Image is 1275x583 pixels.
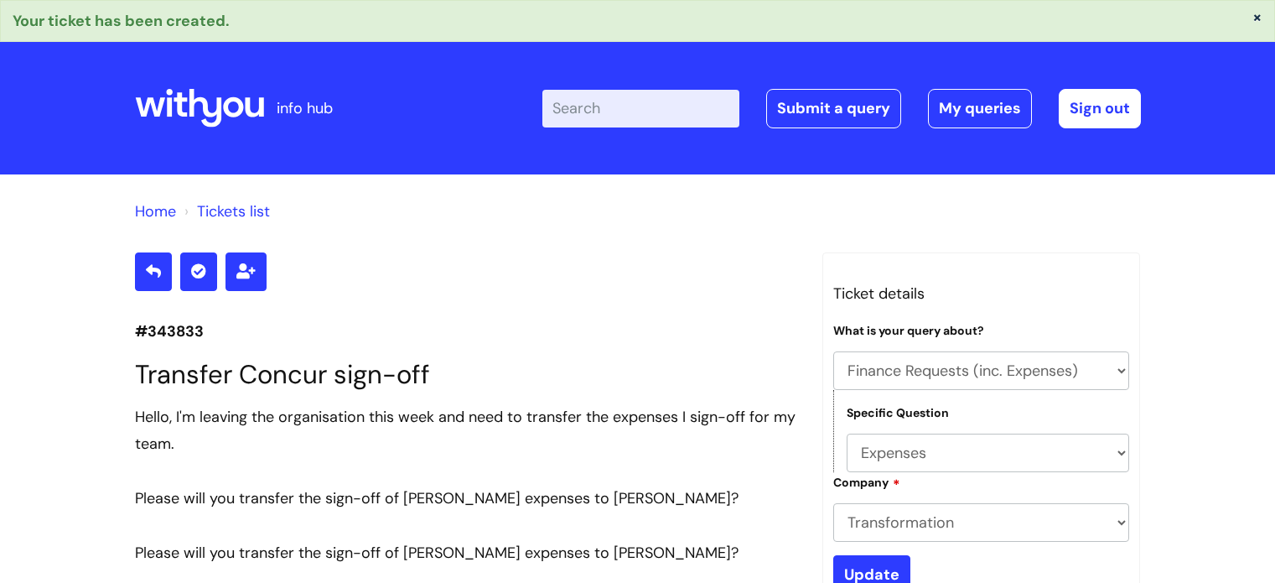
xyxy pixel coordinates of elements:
[135,543,739,563] span: Please will you transfer the sign-off of [PERSON_NAME] expenses to [PERSON_NAME]?
[1059,89,1141,128] a: Sign out
[135,403,797,458] div: Hello, I'm leaving the organisation this week and need to transfer the expenses I sign-off for my...
[135,201,176,221] a: Home
[1252,9,1262,24] button: ×
[135,198,176,225] li: Solution home
[135,485,797,512] div: Please will you transfer the sign-off of [PERSON_NAME] expenses to [PERSON_NAME]?
[197,201,270,221] a: Tickets list
[833,280,1130,307] h3: Ticket details
[542,89,1141,128] div: | -
[833,324,984,338] label: What is your query about?
[833,473,900,490] label: Company
[135,318,797,345] p: #343833
[180,198,270,225] li: Tickets list
[542,90,739,127] input: Search
[928,89,1032,128] a: My queries
[277,95,333,122] p: info hub
[766,89,901,128] a: Submit a query
[135,359,797,390] h1: Transfer Concur sign-off
[847,406,949,420] label: Specific Question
